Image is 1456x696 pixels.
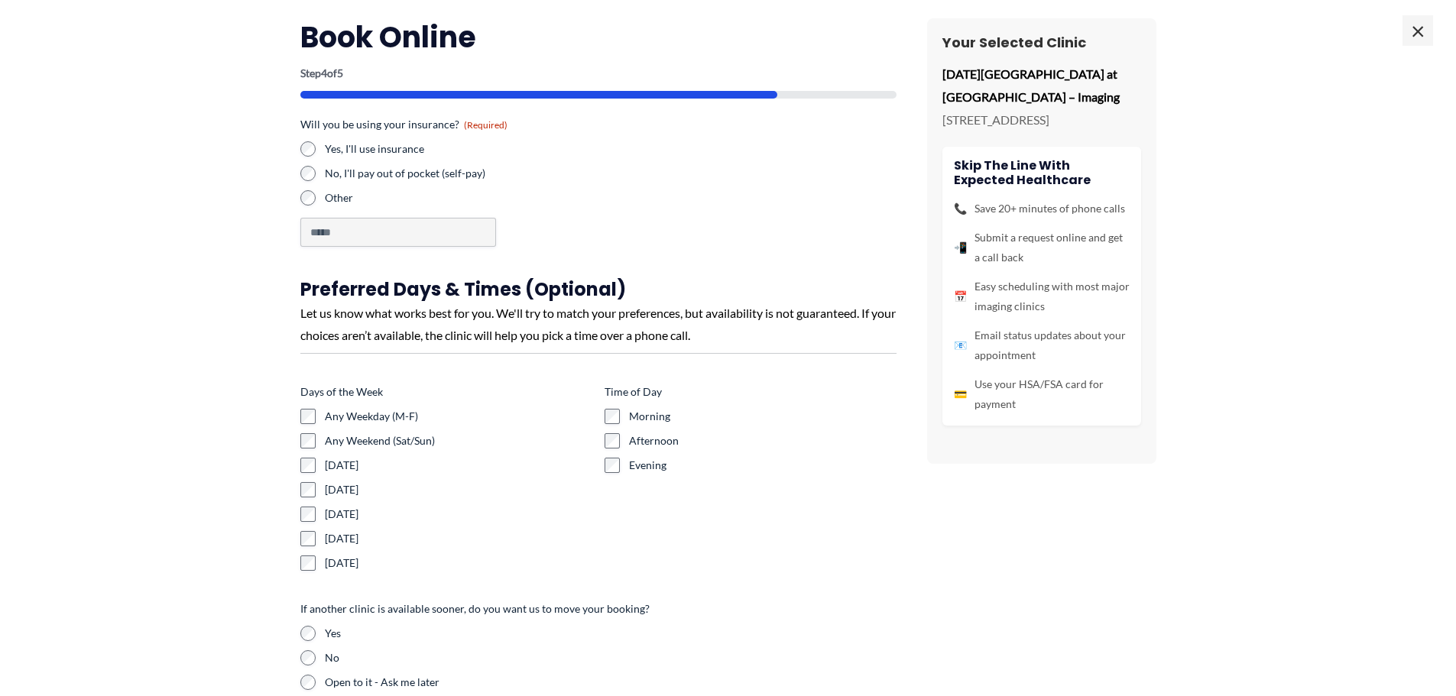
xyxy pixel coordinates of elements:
[629,409,897,424] label: Morning
[942,63,1141,108] p: [DATE][GEOGRAPHIC_DATA] at [GEOGRAPHIC_DATA] – Imaging
[942,108,1141,131] p: [STREET_ADDRESS]
[325,458,592,473] label: [DATE]
[300,277,897,301] h3: Preferred Days & Times (Optional)
[321,66,327,79] span: 4
[954,374,1130,414] li: Use your HSA/FSA card for payment
[464,119,507,131] span: (Required)
[300,68,897,79] p: Step of
[325,675,897,690] label: Open to it - Ask me later
[300,117,507,132] legend: Will you be using your insurance?
[954,335,967,355] span: 📧
[300,302,897,347] div: Let us know what works best for you. We'll try to match your preferences, but availability is not...
[954,286,967,306] span: 📅
[1402,15,1433,46] span: ×
[325,141,592,157] label: Yes, I'll use insurance
[300,218,496,247] input: Other Choice, please specify
[337,66,343,79] span: 5
[629,458,897,473] label: Evening
[325,555,592,571] label: [DATE]
[325,433,592,448] label: Any Weekend (Sat/Sun)
[325,626,897,641] label: Yes
[954,199,1130,219] li: Save 20+ minutes of phone calls
[325,482,592,497] label: [DATE]
[300,384,383,400] legend: Days of the Week
[629,433,897,448] label: Afternoon
[954,199,967,219] span: 📞
[954,277,1130,316] li: Easy scheduling with most major imaging clinics
[300,601,650,617] legend: If another clinic is available sooner, do you want us to move your booking?
[325,650,897,665] label: No
[954,325,1130,365] li: Email status updates about your appointment
[954,238,967,257] span: 📲
[954,158,1130,187] h4: Skip the line with Expected Healthcare
[325,166,592,181] label: No, I'll pay out of pocket (self-pay)
[325,409,592,424] label: Any Weekday (M-F)
[942,34,1141,51] h3: Your Selected Clinic
[954,384,967,404] span: 💳
[954,228,1130,267] li: Submit a request online and get a call back
[300,18,897,56] h2: Book Online
[605,384,662,400] legend: Time of Day
[325,531,592,546] label: [DATE]
[325,507,592,522] label: [DATE]
[325,190,592,206] label: Other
